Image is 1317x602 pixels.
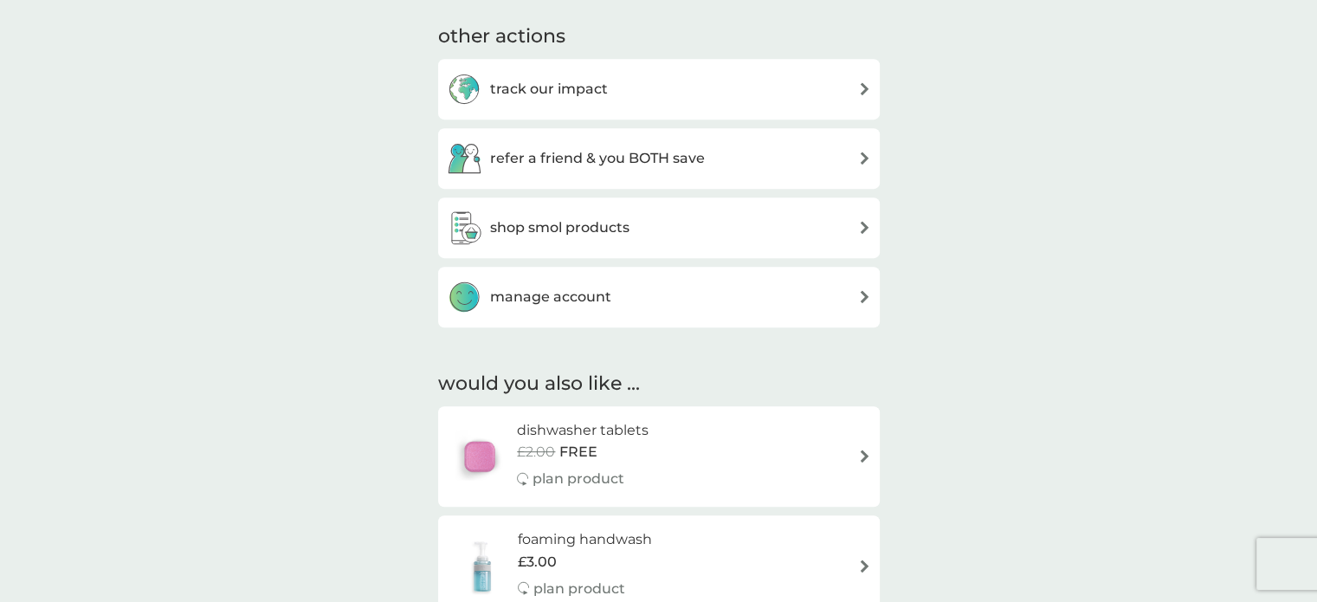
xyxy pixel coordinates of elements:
img: arrow right [858,82,871,95]
img: arrow right [858,221,871,234]
span: £2.00 [517,441,555,463]
span: FREE [559,441,597,463]
h3: track our impact [490,78,608,100]
img: arrow right [858,450,871,463]
p: plan product [533,468,624,490]
img: arrow right [858,560,871,573]
h2: would you also like ... [438,371,880,398]
img: dishwasher tablets [447,426,513,487]
h6: dishwasher tablets [517,419,649,442]
h3: shop smol products [490,217,629,239]
img: foaming handwash [447,536,518,597]
img: arrow right [858,152,871,165]
h6: foaming handwash [518,528,652,551]
span: £3.00 [518,551,557,573]
img: arrow right [858,290,871,303]
h3: refer a friend & you BOTH save [490,147,705,170]
h3: other actions [438,23,565,50]
h3: manage account [490,286,611,308]
p: plan product [533,578,625,600]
